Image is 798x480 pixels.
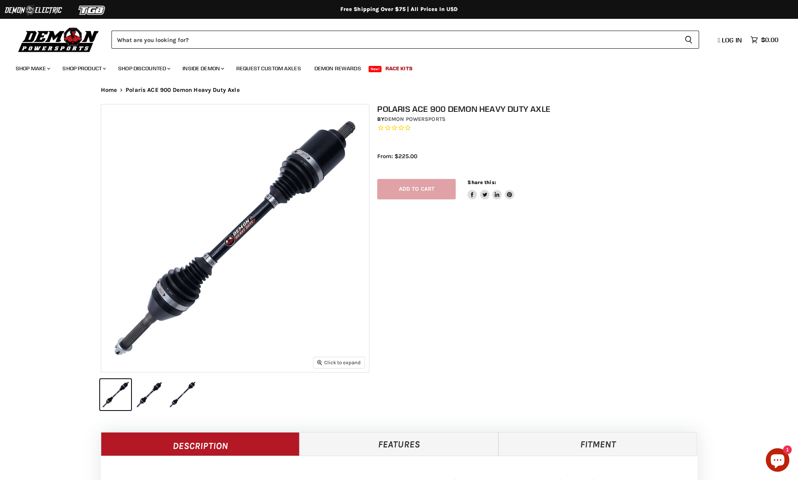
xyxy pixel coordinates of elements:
a: Inside Demon [177,60,229,77]
span: Rated 0.0 out of 5 stars 0 reviews [377,124,705,132]
img: Demon Powersports [16,26,102,53]
span: From: $225.00 [377,153,417,160]
a: Shop Product [57,60,111,77]
button: Search [678,31,699,49]
input: Search [111,31,678,49]
a: Description [101,432,300,456]
ul: Main menu [10,57,776,77]
a: $0.00 [747,34,782,46]
div: Free Shipping Over $75 | All Prices In USD [85,6,713,13]
button: Click to expand [314,357,365,368]
a: Shop Make [10,60,55,77]
a: Request Custom Axles [230,60,307,77]
a: Log in [714,37,747,44]
div: by [377,115,705,124]
a: Fitment [499,432,698,456]
form: Product [111,31,699,49]
aside: Share this: [467,179,514,200]
button: IMAGE thumbnail [167,379,198,410]
a: Race Kits [380,60,418,77]
span: Log in [722,36,742,44]
span: Share this: [467,179,496,185]
a: Demon Rewards [309,60,367,77]
span: $0.00 [761,36,778,44]
a: Home [101,87,117,93]
nav: Breadcrumbs [85,87,713,93]
img: IMAGE [101,104,369,372]
button: IMAGE thumbnail [133,379,164,410]
a: Features [299,432,499,456]
a: Shop Discounted [112,60,175,77]
span: Polaris ACE 900 Demon Heavy Duty Axle [126,87,240,93]
button: IMAGE thumbnail [100,379,131,410]
h1: Polaris ACE 900 Demon Heavy Duty Axle [377,104,705,114]
inbox-online-store-chat: Shopify online store chat [763,448,792,474]
span: New! [369,66,382,72]
span: Click to expand [317,360,361,365]
a: Demon Powersports [384,116,446,122]
img: Demon Electric Logo 2 [4,3,63,18]
img: TGB Logo 2 [63,3,122,18]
